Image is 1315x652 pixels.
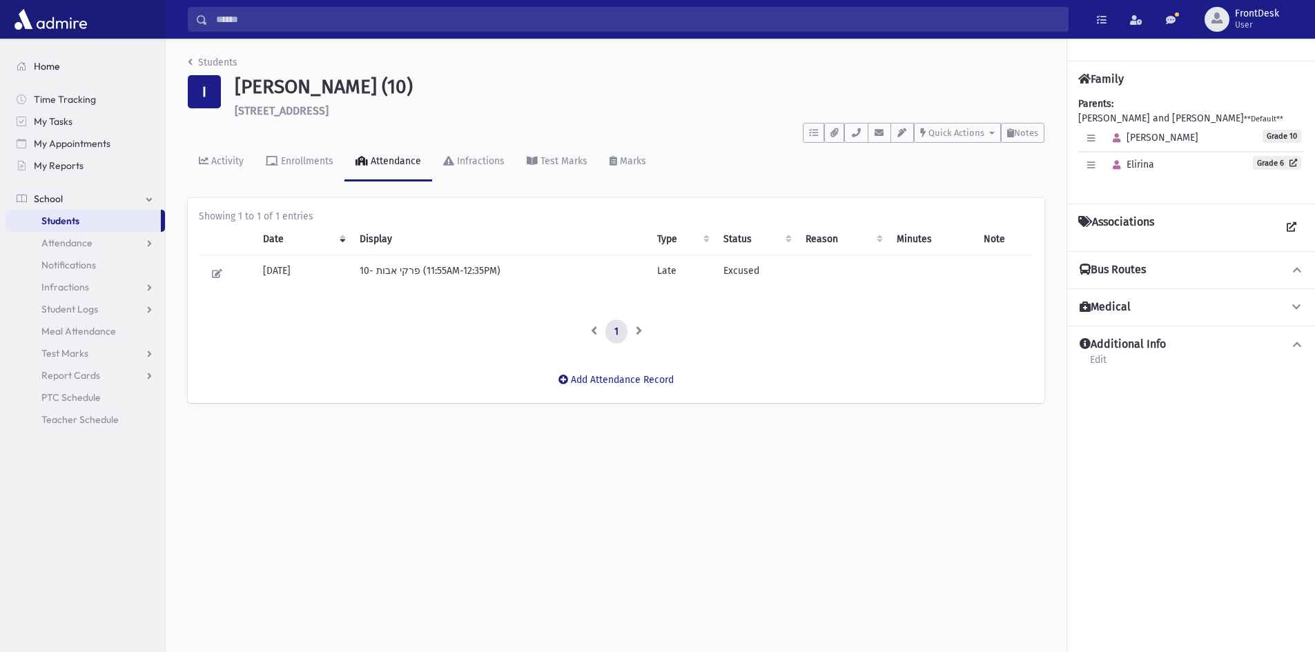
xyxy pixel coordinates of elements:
button: Notes [1001,123,1044,143]
h4: Associations [1078,215,1154,240]
div: Marks [617,155,646,167]
button: Add Attendance Record [549,367,683,392]
th: Date: activate to sort column ascending [255,224,351,255]
h1: [PERSON_NAME] (10) [235,75,1044,99]
div: Attendance [368,155,421,167]
span: Grade 10 [1263,130,1301,143]
img: AdmirePro [11,6,90,33]
td: 10- פרקי אבות (11:55AM-12:35PM) [351,255,648,292]
button: Additional Info [1078,337,1304,352]
td: [DATE] [255,255,351,292]
a: Activity [188,143,255,181]
h4: Family [1078,72,1124,86]
span: Teacher Schedule [41,413,119,426]
a: PTC Schedule [6,386,165,408]
a: Attendance [6,232,165,254]
button: Medical [1078,300,1304,315]
div: Infractions [454,155,505,167]
a: Enrollments [255,143,344,181]
a: Student Logs [6,298,165,320]
h6: [STREET_ADDRESS] [235,104,1044,117]
td: Excused [715,255,797,292]
input: Search [208,7,1068,32]
a: Marks [598,143,657,181]
a: Test Marks [6,342,165,364]
th: Type: activate to sort column ascending [649,224,716,255]
th: Note [975,224,1033,255]
span: Time Tracking [34,93,96,106]
button: Edit [207,264,227,284]
span: FrontDesk [1235,8,1279,19]
div: Showing 1 to 1 of 1 entries [199,209,1033,224]
button: Bus Routes [1078,263,1304,277]
a: My Tasks [6,110,165,132]
span: Meal Attendance [41,325,116,337]
div: Activity [208,155,244,167]
span: My Appointments [34,137,110,150]
span: Attendance [41,237,92,249]
div: [PERSON_NAME] and [PERSON_NAME] [1078,97,1304,192]
span: PTC Schedule [41,391,101,404]
div: I [188,75,221,108]
span: Notes [1014,128,1038,138]
button: Quick Actions [914,123,1001,143]
span: Test Marks [41,347,88,359]
td: Late [649,255,716,292]
a: Students [188,57,237,68]
a: Attendance [344,143,432,181]
span: [PERSON_NAME] [1107,132,1198,144]
span: Elirina [1107,159,1154,170]
span: Notifications [41,259,96,271]
span: My Tasks [34,115,72,128]
a: Time Tracking [6,88,165,110]
span: Quick Actions [928,128,984,138]
a: Notifications [6,254,165,276]
b: Parents: [1078,98,1113,110]
h4: Additional Info [1080,337,1166,352]
span: School [34,192,63,205]
div: Test Marks [538,155,587,167]
a: Teacher Schedule [6,408,165,431]
span: My Reports [34,159,84,172]
a: Home [6,55,165,77]
span: Student Logs [41,303,98,315]
nav: breadcrumb [188,55,237,75]
a: My Appointments [6,132,165,155]
div: Enrollments [278,155,333,167]
a: Infractions [432,143,516,181]
h4: Medical [1080,300,1131,315]
a: Grade 6 [1253,156,1301,170]
a: Report Cards [6,364,165,386]
th: Display [351,224,648,255]
a: Students [6,210,161,232]
span: Home [34,60,60,72]
h4: Bus Routes [1080,263,1146,277]
th: Status: activate to sort column ascending [715,224,797,255]
span: User [1235,19,1279,30]
a: Infractions [6,276,165,298]
a: 1 [605,319,627,344]
span: Students [41,215,79,227]
a: Edit [1089,352,1107,377]
a: School [6,188,165,210]
span: Infractions [41,281,89,293]
th: Reason: activate to sort column ascending [797,224,888,255]
a: Test Marks [516,143,598,181]
span: Report Cards [41,369,100,382]
a: View all Associations [1279,215,1304,240]
a: Meal Attendance [6,320,165,342]
a: My Reports [6,155,165,177]
th: Minutes [888,224,975,255]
